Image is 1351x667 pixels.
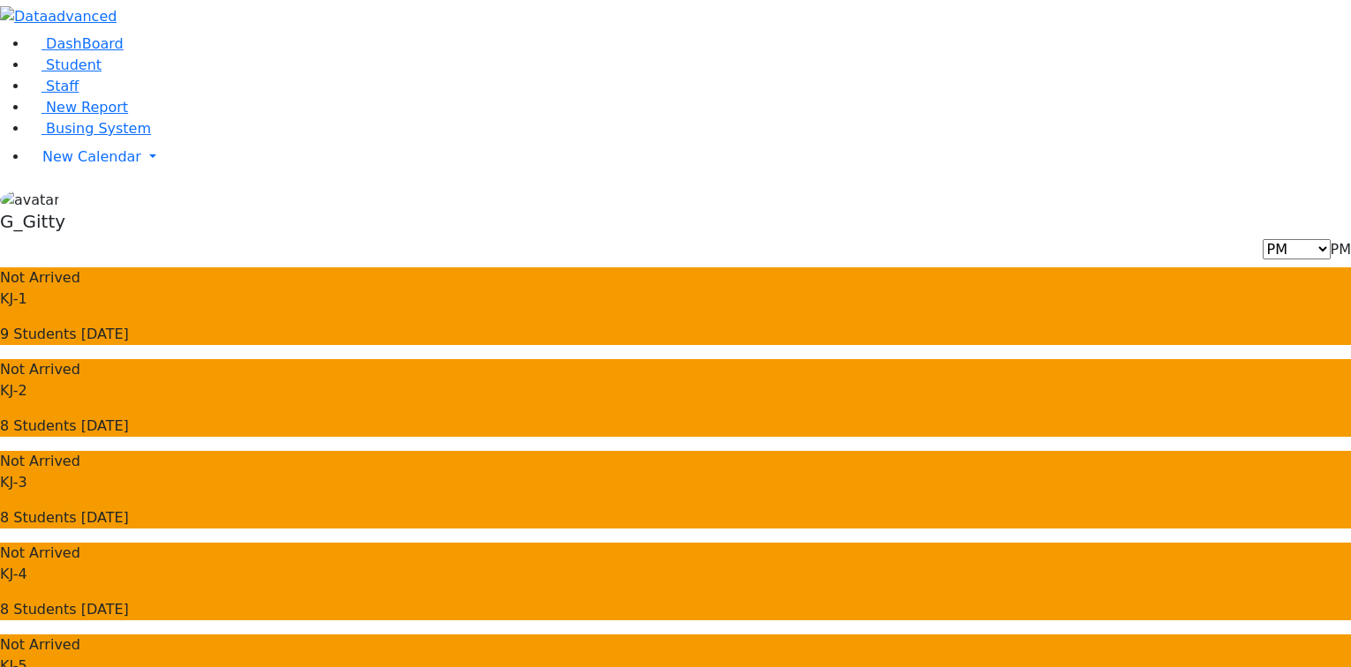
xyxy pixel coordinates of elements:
a: New Calendar [28,139,1351,175]
span: Staff [46,78,79,94]
span: Student [46,56,102,73]
span: New Report [46,99,128,116]
a: Staff [28,78,79,94]
span: PM [1331,241,1351,258]
a: Busing System [28,120,151,137]
span: DashBoard [46,35,124,52]
span: Busing System [46,120,151,137]
span: New Calendar [42,148,141,165]
a: Student [28,56,102,73]
a: DashBoard [28,35,124,52]
a: New Report [28,99,128,116]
